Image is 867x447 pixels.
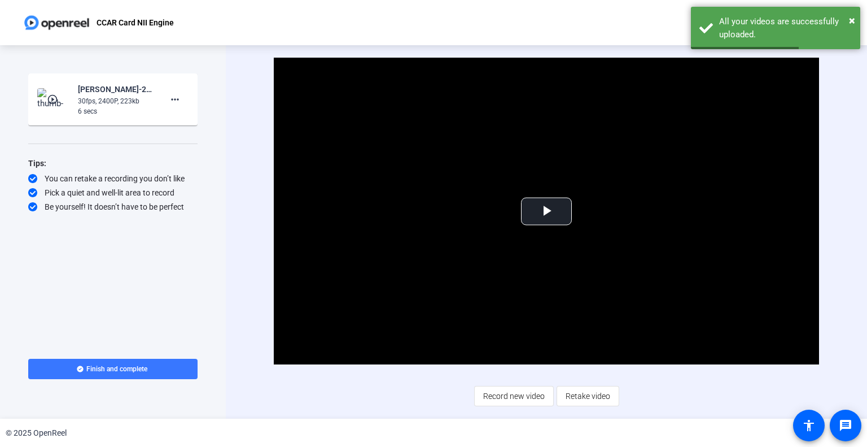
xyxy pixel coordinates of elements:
img: OpenReel logo [23,11,91,34]
span: Record new video [483,385,545,407]
button: Retake video [557,386,619,406]
button: Finish and complete [28,359,198,379]
div: © 2025 OpenReel [6,427,67,439]
button: Play Video [521,197,572,225]
div: Pick a quiet and well-lit area to record [28,187,198,198]
mat-icon: message [839,419,852,432]
div: [PERSON_NAME]-2025 Science Fair-CCAR Card NII Engine-1758910318829-screen [78,83,154,96]
p: CCAR Card NII Engine [97,16,174,29]
div: 6 secs [78,106,154,116]
div: Video Player [274,58,819,364]
mat-icon: play_circle_outline [47,94,60,105]
mat-icon: more_horiz [168,93,182,106]
mat-icon: accessibility [802,419,816,432]
div: All your videos are successfully uploaded. [719,15,852,41]
div: Be yourself! It doesn’t have to be perfect [28,201,198,212]
span: × [849,14,855,27]
div: Tips: [28,157,198,170]
img: thumb-nail [37,88,71,111]
div: You can retake a recording you don’t like [28,173,198,184]
div: 30fps, 2400P, 223kb [78,96,154,106]
button: Close [849,12,855,29]
button: Record new video [474,386,554,406]
span: Retake video [566,385,610,407]
span: Finish and complete [86,364,147,374]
